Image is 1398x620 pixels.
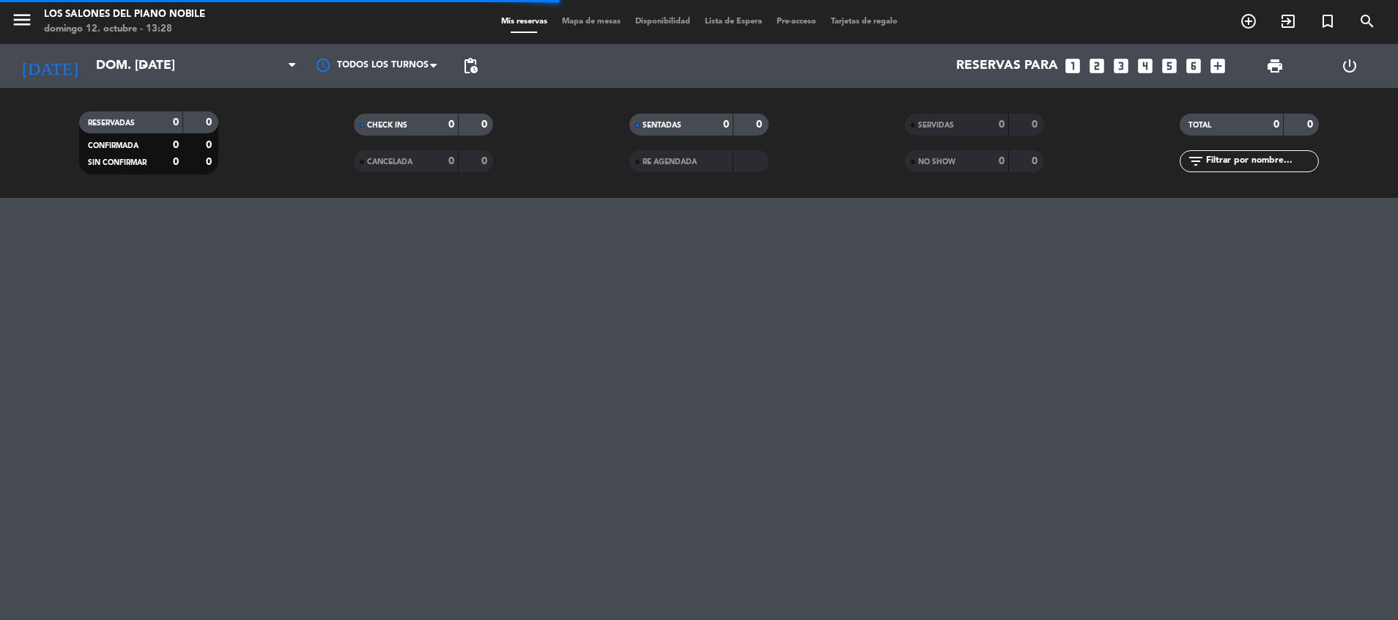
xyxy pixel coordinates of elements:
strong: 0 [1307,119,1316,130]
button: menu [11,9,33,36]
span: RESERVADAS [88,119,135,127]
input: Filtrar por nombre... [1205,153,1318,169]
i: menu [11,9,33,31]
i: search [1358,12,1376,30]
span: pending_actions [462,57,479,75]
i: looks_one [1063,56,1082,75]
span: CONFIRMADA [88,142,138,150]
span: print [1266,57,1284,75]
strong: 0 [1273,119,1279,130]
i: power_settings_new [1341,57,1358,75]
i: add_circle_outline [1240,12,1257,30]
div: Los Salones del Piano Nobile [44,7,205,22]
strong: 0 [173,140,179,150]
strong: 0 [448,119,454,130]
span: SERVIDAS [918,122,954,129]
span: SENTADAS [643,122,681,129]
strong: 0 [173,117,179,128]
span: Pre-acceso [769,18,824,26]
i: exit_to_app [1279,12,1297,30]
strong: 0 [999,119,1005,130]
span: TOTAL [1188,122,1211,129]
strong: 0 [1032,119,1040,130]
span: CANCELADA [367,158,413,166]
i: looks_two [1087,56,1106,75]
span: Mis reservas [494,18,555,26]
strong: 0 [481,119,490,130]
span: SIN CONFIRMAR [88,159,147,166]
strong: 0 [1032,156,1040,166]
strong: 0 [173,157,179,167]
i: [DATE] [11,50,89,82]
span: RE AGENDADA [643,158,697,166]
i: looks_3 [1112,56,1131,75]
span: NO SHOW [918,158,955,166]
strong: 0 [206,140,215,150]
strong: 0 [999,156,1005,166]
strong: 0 [723,119,729,130]
strong: 0 [756,119,765,130]
span: Tarjetas de regalo [824,18,905,26]
i: looks_5 [1160,56,1179,75]
i: arrow_drop_down [136,57,154,75]
strong: 0 [481,156,490,166]
i: add_box [1208,56,1227,75]
span: Reservas para [956,59,1058,73]
span: Mapa de mesas [555,18,628,26]
span: CHECK INS [367,122,407,129]
strong: 0 [448,156,454,166]
i: looks_4 [1136,56,1155,75]
div: domingo 12. octubre - 13:28 [44,22,205,37]
i: filter_list [1187,152,1205,170]
div: LOG OUT [1312,44,1387,88]
strong: 0 [206,117,215,128]
i: turned_in_not [1319,12,1336,30]
strong: 0 [206,157,215,167]
span: Disponibilidad [628,18,698,26]
span: Lista de Espera [698,18,769,26]
i: looks_6 [1184,56,1203,75]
